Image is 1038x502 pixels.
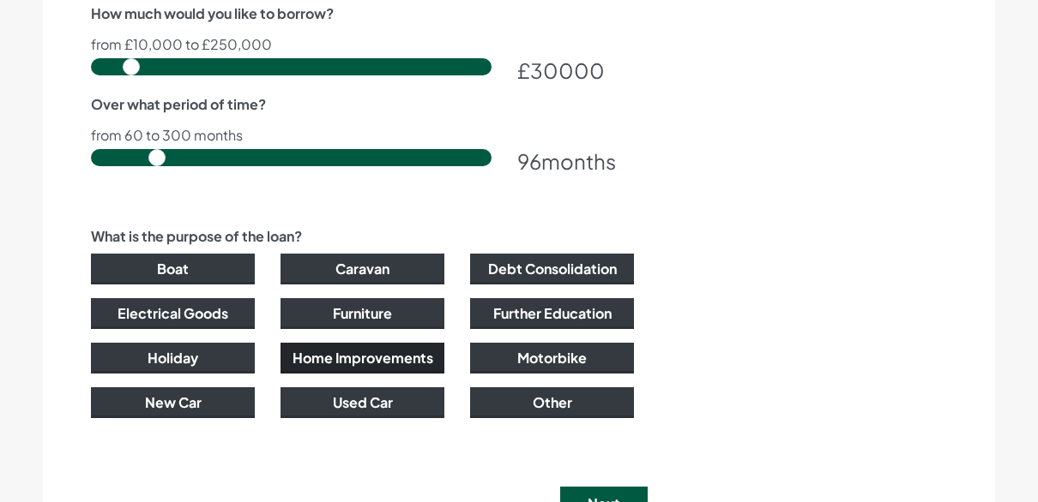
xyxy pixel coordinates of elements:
[91,38,634,51] p: from £10,000 to £250,000
[91,387,255,418] button: New Car
[91,254,255,284] button: Boat
[517,148,541,174] span: 96
[517,146,634,176] div: months
[91,298,255,329] button: Electrical Goods
[530,57,605,83] span: 30000
[470,387,634,418] button: Other
[470,298,634,329] button: Further Education
[91,343,255,374] button: Holiday
[281,298,444,329] button: Furniture
[91,128,634,142] p: from 60 to 300 months
[517,55,634,86] div: £
[91,94,266,115] label: Over what period of time?
[91,3,334,24] label: How much would you like to borrow?
[281,254,444,284] button: Caravan
[91,226,302,247] label: What is the purpose of the loan?
[470,343,634,374] button: Motorbike
[281,387,444,418] button: Used Car
[281,343,444,374] button: Home Improvements
[470,254,634,284] button: Debt Consolidation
